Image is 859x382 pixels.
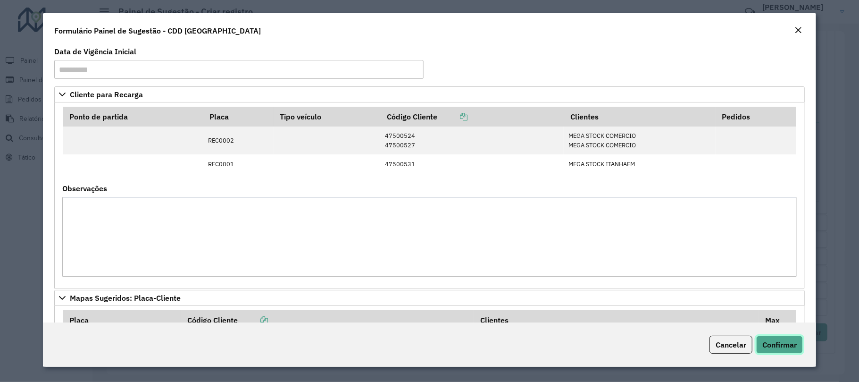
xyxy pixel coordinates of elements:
[54,46,136,57] label: Data de Vigência Inicial
[203,127,274,154] td: REC0002
[564,154,716,173] td: MEGA STOCK ITANHAEM
[203,107,274,127] th: Placa
[759,310,796,330] th: Max
[54,102,805,289] div: Cliente para Recarga
[756,336,803,354] button: Confirmar
[62,183,107,194] label: Observações
[238,315,268,325] a: Copiar
[70,294,181,302] span: Mapas Sugeridos: Placa-Cliente
[474,310,759,330] th: Clientes
[63,310,181,330] th: Placa
[716,340,746,349] span: Cancelar
[792,25,805,37] button: Close
[437,112,467,121] a: Copiar
[54,25,261,36] h4: Formulário Painel de Sugestão - CDD [GEOGRAPHIC_DATA]
[794,26,802,34] em: Fechar
[564,107,716,127] th: Clientes
[380,154,564,173] td: 47500531
[380,127,564,154] td: 47500524 47500527
[203,154,274,173] td: REC0001
[380,107,564,127] th: Código Cliente
[709,336,752,354] button: Cancelar
[181,310,474,330] th: Código Cliente
[274,107,380,127] th: Tipo veículo
[54,290,805,306] a: Mapas Sugeridos: Placa-Cliente
[54,86,805,102] a: Cliente para Recarga
[762,340,797,349] span: Confirmar
[70,91,143,98] span: Cliente para Recarga
[564,127,716,154] td: MEGA STOCK COMERCIO MEGA STOCK COMERCIO
[716,107,797,127] th: Pedidos
[63,107,203,127] th: Ponto de partida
